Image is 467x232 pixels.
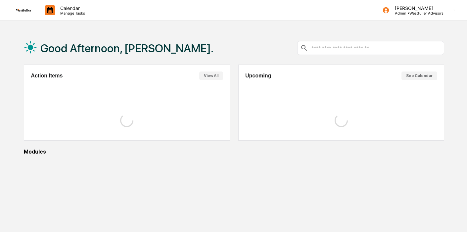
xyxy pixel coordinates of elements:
h2: Action Items [31,73,63,79]
img: logo [16,9,32,12]
div: Modules [24,149,444,155]
button: View All [199,71,223,80]
h2: Upcoming [245,73,271,79]
button: See Calendar [401,71,437,80]
p: Admin • Westfuller Advisors [390,11,444,16]
h1: Good Afternoon, [PERSON_NAME]. [40,42,213,55]
p: Calendar [55,5,88,11]
p: [PERSON_NAME] [390,5,444,11]
p: Manage Tasks [55,11,88,16]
